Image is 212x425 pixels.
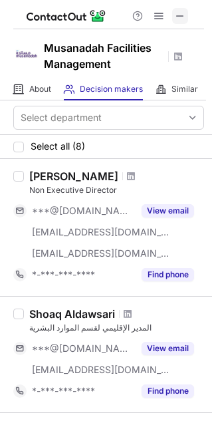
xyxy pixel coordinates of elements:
button: Reveal Button [142,204,194,217]
span: [EMAIL_ADDRESS][DOMAIN_NAME] [32,247,170,259]
span: [EMAIL_ADDRESS][DOMAIN_NAME] [32,364,170,376]
span: Decision makers [80,84,143,94]
img: ContactOut v5.3.10 [27,8,106,24]
button: Reveal Button [142,268,194,281]
img: 854cd843d159c6ea98b0c86f23ca1b61 [13,41,40,67]
span: ***@[DOMAIN_NAME] [32,343,134,354]
div: المدير الإقليمي لقسم الموارد البشرية [29,322,204,334]
span: Similar [171,84,198,94]
span: ***@[DOMAIN_NAME] [32,205,134,217]
button: Reveal Button [142,384,194,398]
div: [PERSON_NAME] [29,170,118,183]
div: Select department [21,111,102,124]
span: Select all (8) [31,141,85,152]
div: Non Executive Director [29,184,204,196]
span: [EMAIL_ADDRESS][DOMAIN_NAME] [32,226,170,238]
button: Reveal Button [142,342,194,355]
h1: Musanadah Facilities Management [44,40,163,72]
div: Shoaq Aldawsari [29,307,115,321]
span: About [29,84,51,94]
